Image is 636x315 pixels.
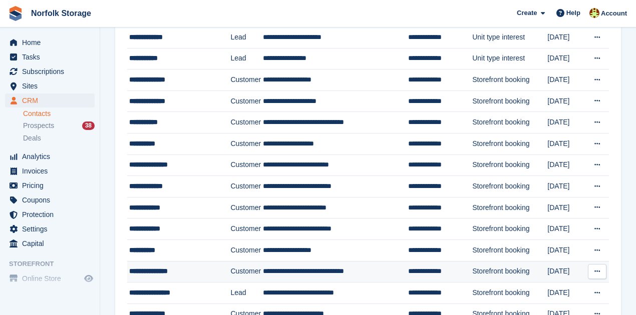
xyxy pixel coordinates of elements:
[5,236,95,250] a: menu
[22,271,82,285] span: Online Store
[23,109,95,118] a: Contacts
[472,112,547,133] td: Storefront booking
[547,239,586,261] td: [DATE]
[472,239,547,261] td: Storefront booking
[601,8,627,18] span: Account
[517,8,537,18] span: Create
[472,261,547,282] td: Storefront booking
[472,154,547,176] td: Storefront booking
[230,282,263,304] td: Lead
[5,79,95,93] a: menu
[22,64,82,78] span: Subscriptions
[22,207,82,221] span: Protection
[547,69,586,91] td: [DATE]
[22,193,82,207] span: Coupons
[230,261,263,282] td: Customer
[472,90,547,112] td: Storefront booking
[22,178,82,192] span: Pricing
[230,218,263,240] td: Customer
[547,282,586,304] td: [DATE]
[547,26,586,48] td: [DATE]
[5,207,95,221] a: menu
[22,93,82,107] span: CRM
[5,64,95,78] a: menu
[566,8,580,18] span: Help
[5,50,95,64] a: menu
[472,282,547,304] td: Storefront booking
[5,222,95,236] a: menu
[9,259,100,269] span: Storefront
[230,176,263,197] td: Customer
[547,112,586,133] td: [DATE]
[589,8,599,18] img: Holly Lamming
[230,197,263,218] td: Customer
[22,79,82,93] span: Sites
[472,176,547,197] td: Storefront booking
[5,178,95,192] a: menu
[547,133,586,154] td: [DATE]
[22,236,82,250] span: Capital
[22,50,82,64] span: Tasks
[23,133,95,143] a: Deals
[23,121,54,130] span: Prospects
[5,35,95,49] a: menu
[22,149,82,163] span: Analytics
[230,154,263,176] td: Customer
[547,261,586,282] td: [DATE]
[547,197,586,218] td: [DATE]
[27,5,95,21] a: Norfolk Storage
[230,48,263,69] td: Lead
[22,222,82,236] span: Settings
[23,133,41,143] span: Deals
[472,133,547,154] td: Storefront booking
[5,193,95,207] a: menu
[472,69,547,91] td: Storefront booking
[547,154,586,176] td: [DATE]
[8,6,23,21] img: stora-icon-8386f47178a22dfd0bd8f6a31ec36ba5ce8667c1dd55bd0f319d3a0aa187defe.svg
[230,69,263,91] td: Customer
[547,176,586,197] td: [DATE]
[230,133,263,154] td: Customer
[83,272,95,284] a: Preview store
[472,197,547,218] td: Storefront booking
[230,112,263,133] td: Customer
[547,218,586,240] td: [DATE]
[5,164,95,178] a: menu
[82,121,95,130] div: 38
[22,164,82,178] span: Invoices
[230,239,263,261] td: Customer
[230,90,263,112] td: Customer
[472,48,547,69] td: Unit type interest
[472,218,547,240] td: Storefront booking
[5,149,95,163] a: menu
[23,120,95,131] a: Prospects 38
[230,26,263,48] td: Lead
[5,271,95,285] a: menu
[547,48,586,69] td: [DATE]
[547,90,586,112] td: [DATE]
[472,26,547,48] td: Unit type interest
[22,35,82,49] span: Home
[5,93,95,107] a: menu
